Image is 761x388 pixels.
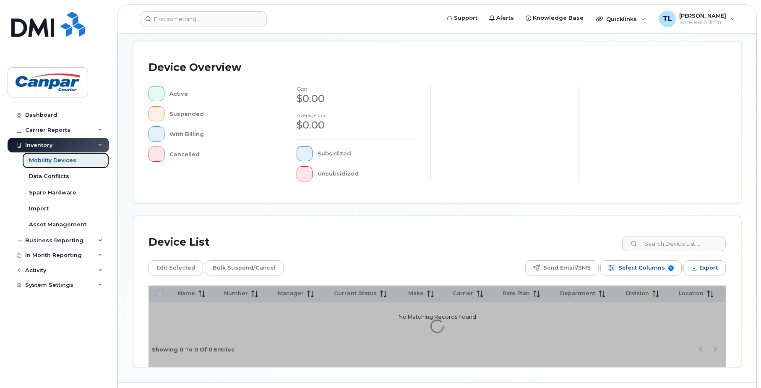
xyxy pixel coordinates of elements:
div: Suspended [169,106,270,121]
span: Knowledge Base [533,14,584,22]
input: Find something... [140,11,267,26]
div: Cancelled [169,147,270,162]
button: Edit Selected [149,260,203,275]
div: Active [169,86,270,101]
span: Support [454,14,477,22]
a: Support [441,10,483,26]
div: Tony Ladriere [653,10,741,27]
span: Export [699,262,718,274]
span: 9 [668,265,674,271]
div: Device List [149,231,210,253]
div: With Billing [169,126,270,142]
span: Edit Selected [156,262,195,274]
div: $0.00 [297,118,417,132]
h4: Average cost [297,113,417,118]
button: Export [683,260,726,275]
div: $0.00 [297,92,417,106]
button: Bulk Suspend/Cancel [205,260,284,275]
button: Send Email/SMS [525,260,599,275]
span: Quicklinks [606,16,637,22]
a: Alerts [483,10,520,26]
span: Send Email/SMS [543,262,591,274]
div: Quicklinks [590,10,652,27]
span: Wireless Admin [679,19,726,26]
div: Subsidized [318,146,417,161]
span: Select Columns [618,262,665,274]
a: Knowledge Base [520,10,589,26]
h4: cost [297,86,417,92]
span: Bulk Suspend/Cancel [213,262,276,274]
span: Alerts [496,14,514,22]
div: Unsubsidized [318,166,417,181]
button: Select Columns 9 [600,260,682,275]
span: TL [663,14,672,24]
input: Search Device List ... [622,236,726,251]
div: Device Overview [149,57,241,79]
span: [PERSON_NAME] [679,12,726,19]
